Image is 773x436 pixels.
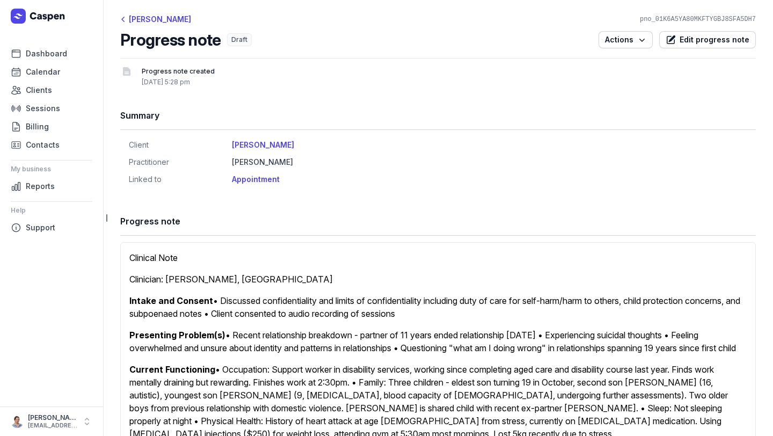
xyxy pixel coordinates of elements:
[11,161,92,178] div: My business
[232,156,429,169] div: [PERSON_NAME]
[28,422,77,430] div: [EMAIL_ADDRESS][DOMAIN_NAME]
[120,13,191,26] div: [PERSON_NAME]
[142,77,756,88] div: [DATE] 5:28 pm
[120,30,221,49] h2: Progress note
[26,180,55,193] span: Reports
[120,108,756,123] h1: Summary
[605,33,646,46] span: Actions
[129,156,223,169] dt: Practitioner
[680,33,749,46] span: Edit progress note
[11,415,24,428] img: User profile image
[26,120,49,133] span: Billing
[28,413,77,422] div: [PERSON_NAME]
[26,221,55,234] span: Support
[26,102,60,115] span: Sessions
[11,202,92,219] div: Help
[636,15,760,24] div: pno_01K6A5YA80MKFTYGBJ8SFA5DH7
[26,47,67,60] span: Dashboard
[232,175,280,184] a: Appointment
[232,140,294,149] a: [PERSON_NAME]
[129,173,223,186] dt: Linked to
[599,31,653,48] button: Actions
[129,139,223,151] dt: Client
[26,84,52,97] span: Clients
[142,66,756,77] div: Progress note created
[26,66,60,78] span: Calendar
[120,214,756,229] h1: Progress note
[227,33,252,46] span: Draft
[26,139,60,151] span: Contacts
